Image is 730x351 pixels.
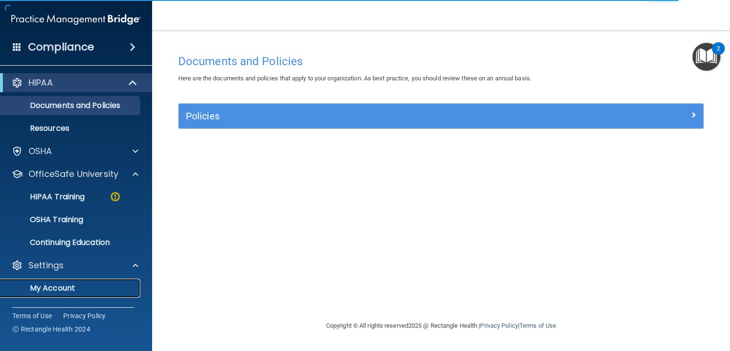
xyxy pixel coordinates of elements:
a: OSHA [11,146,138,157]
p: HIPAA Training [6,192,85,202]
span: Here are the documents and policies that apply to your organization. As best practice, you should... [178,75,531,82]
div: 2 [717,49,720,61]
a: Privacy Policy [63,311,106,321]
img: PMB logo [11,10,141,29]
h4: Compliance [28,40,94,54]
a: Privacy Policy [480,322,518,329]
h4: Documents and Policies [178,55,704,68]
p: Documents and Policies [6,101,136,110]
div: Copyright © All rights reserved 2025 @ Rectangle Health | | [268,311,615,341]
a: HIPAA [11,77,138,88]
a: Terms of Use [12,311,52,321]
img: warning-circle.0cc9ac19.png [109,191,121,203]
p: HIPAA [29,77,53,88]
p: Sign Out [6,306,136,316]
a: Settings [11,260,138,271]
a: OfficeSafe University [11,168,138,180]
button: Open Resource Center, 2 new notifications [692,43,720,71]
a: Policies [186,108,696,124]
p: Resources [6,124,136,133]
p: My Account [6,283,136,293]
p: OSHA Training [6,215,83,224]
p: Settings [29,260,64,271]
p: OfficeSafe University [29,168,118,180]
h5: Policies [186,111,565,121]
iframe: Drift Widget Chat Controller [566,285,719,322]
span: Ⓒ Rectangle Health 2024 [12,324,90,334]
a: Terms of Use [519,322,556,329]
p: Continuing Education [6,238,136,247]
p: OSHA [29,146,52,157]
